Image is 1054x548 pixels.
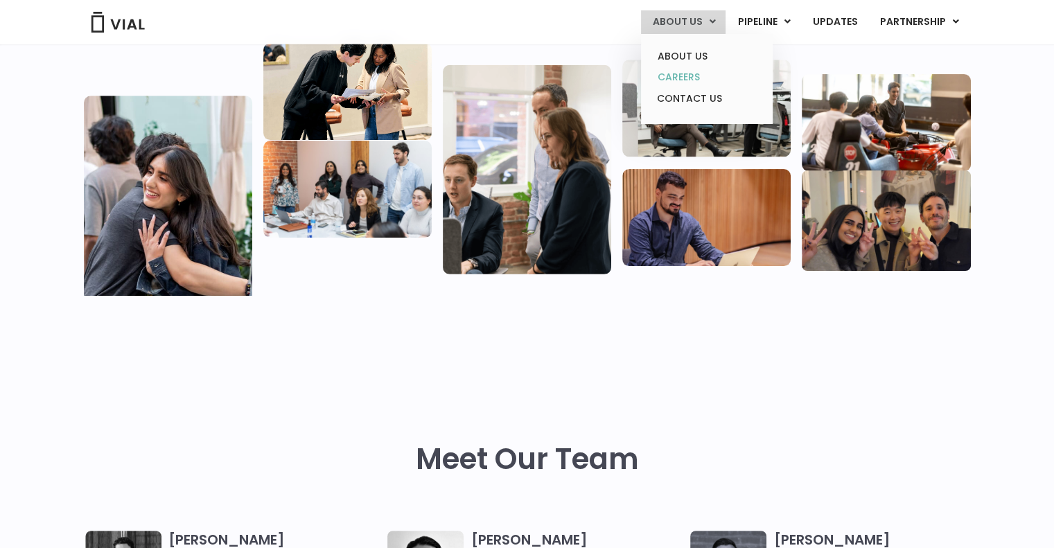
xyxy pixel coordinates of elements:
a: PARTNERSHIPMenu Toggle [868,10,969,34]
a: ABOUT USMenu Toggle [641,10,726,34]
a: UPDATES [801,10,868,34]
img: Eight people standing and sitting in an office [263,141,432,238]
a: PIPELINEMenu Toggle [726,10,800,34]
img: Group of 3 people smiling holding up the peace sign [802,170,970,271]
a: CAREERS [646,67,767,88]
img: Three people working in an office [622,60,791,157]
img: Vial Life [84,96,252,305]
img: Man working at a computer [622,169,791,266]
h2: Meet Our Team [416,443,639,476]
img: Two people looking at a paper talking. [263,43,432,140]
img: Group of three people standing around a computer looking at the screen [443,64,611,274]
a: CONTACT US [646,88,767,110]
a: ABOUT US [646,46,767,67]
img: Vial Logo [90,12,146,33]
img: Group of people playing whirlyball [802,74,970,171]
